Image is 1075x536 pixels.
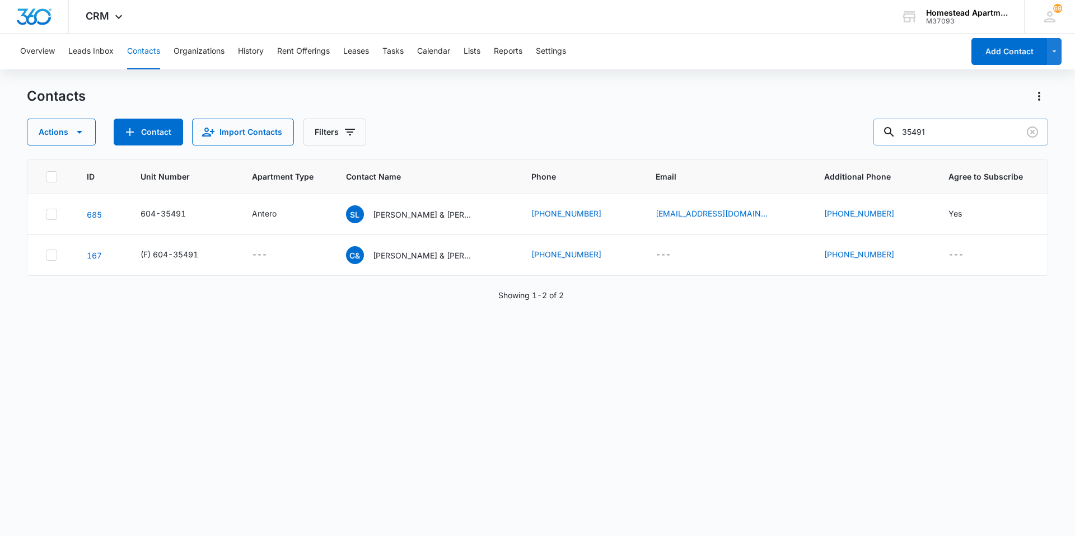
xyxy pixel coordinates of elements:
a: [PHONE_NUMBER] [824,208,894,219]
div: --- [656,248,671,262]
a: [PHONE_NUMBER] [824,248,894,260]
div: Yes [948,208,962,219]
div: Additional Phone - 5732010731 - Select to Edit Field [824,208,914,221]
a: [EMAIL_ADDRESS][DOMAIN_NAME] [656,208,768,219]
button: Calendar [417,34,450,69]
span: ID [87,171,98,182]
button: Contacts [127,34,160,69]
span: Unit Number [141,171,225,182]
div: Apartment Type - - Select to Edit Field [252,248,287,262]
p: [PERSON_NAME] & [PERSON_NAME] [373,250,474,261]
input: Search Contacts [873,119,1048,145]
span: Phone [531,171,613,182]
button: Tasks [382,34,404,69]
button: History [238,34,264,69]
span: Additional Phone [824,171,922,182]
span: CRM [86,10,109,22]
div: Apartment Type - Antero - Select to Edit Field [252,208,297,221]
div: notifications count [1053,4,1062,13]
div: Email - Sharonlandfair@gmail.com - Select to Edit Field [656,208,788,221]
button: Add Contact [971,38,1047,65]
button: Add Contact [114,119,183,145]
span: Apartment Type [252,171,319,182]
button: Leads Inbox [68,34,114,69]
span: Contact Name [346,171,488,182]
span: SL [346,205,364,223]
button: Overview [20,34,55,69]
p: Showing 1-2 of 2 [498,289,564,301]
div: Contact Name - Chris & Phillip Livingston - Select to Edit Field [346,246,494,264]
span: C& [346,246,364,264]
button: Reports [494,34,522,69]
button: Import Contacts [192,119,294,145]
div: account name [926,8,1008,17]
a: [PHONE_NUMBER] [531,208,601,219]
button: Filters [303,119,366,145]
button: Organizations [174,34,225,69]
div: Phone - 309-373-1212 - Select to Edit Field [531,248,621,262]
div: --- [252,248,267,262]
a: Navigate to contact details page for Sharon Landfair & Christopher Jonah Abbott [87,210,102,219]
button: Clear [1023,123,1041,141]
p: [PERSON_NAME] & [PERSON_NAME] [PERSON_NAME] [373,209,474,220]
button: Settings [536,34,566,69]
div: account id [926,17,1008,25]
div: Agree to Subscribe - - Select to Edit Field [948,248,984,262]
button: Leases [343,34,369,69]
span: 69 [1053,4,1062,13]
div: (F) 604-35491 [141,248,198,260]
div: Unit Number - 604-35491 - Select to Edit Field [141,208,206,221]
button: Actions [27,119,96,145]
button: Actions [1030,87,1048,105]
div: Contact Name - Sharon Landfair & Christopher Jonah Abbott - Select to Edit Field [346,205,494,223]
span: Agree to Subscribe [948,171,1030,182]
div: Phone - 9706918268 - Select to Edit Field [531,208,621,221]
a: Navigate to contact details page for Chris & Phillip Livingston [87,251,102,260]
h1: Contacts [27,88,86,105]
div: Unit Number - (F) 604-35491 - Select to Edit Field [141,248,218,262]
button: Rent Offerings [277,34,330,69]
div: Antero [252,208,277,219]
div: --- [948,248,964,262]
div: Additional Phone - 309-235-3591 - Select to Edit Field [824,248,914,262]
a: [PHONE_NUMBER] [531,248,601,260]
span: Email [656,171,782,182]
button: Lists [464,34,480,69]
div: 604-35491 [141,208,186,219]
div: Agree to Subscribe - Yes - Select to Edit Field [948,208,982,221]
div: Email - - Select to Edit Field [656,248,691,262]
